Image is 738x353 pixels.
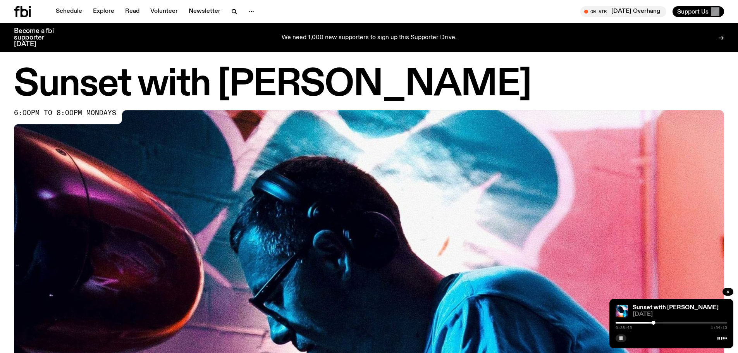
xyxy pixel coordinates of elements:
a: Explore [88,6,119,17]
a: Sunset with [PERSON_NAME] [633,305,719,311]
h1: Sunset with [PERSON_NAME] [14,67,724,102]
button: Support Us [673,6,724,17]
span: 6:00pm to 8:00pm mondays [14,110,116,116]
h3: Become a fbi supporter [DATE] [14,28,64,48]
a: Read [120,6,144,17]
button: On Air[DATE] Overhang [580,6,666,17]
p: We need 1,000 new supporters to sign up this Supporter Drive. [282,34,457,41]
span: 1:54:13 [711,326,727,330]
span: Support Us [677,8,709,15]
a: Volunteer [146,6,182,17]
a: Newsletter [184,6,225,17]
span: [DATE] [633,312,727,317]
a: Schedule [51,6,87,17]
span: 0:38:45 [616,326,632,330]
img: Simon Caldwell stands side on, looking downwards. He has headphones on. Behind him is a brightly ... [616,305,628,317]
